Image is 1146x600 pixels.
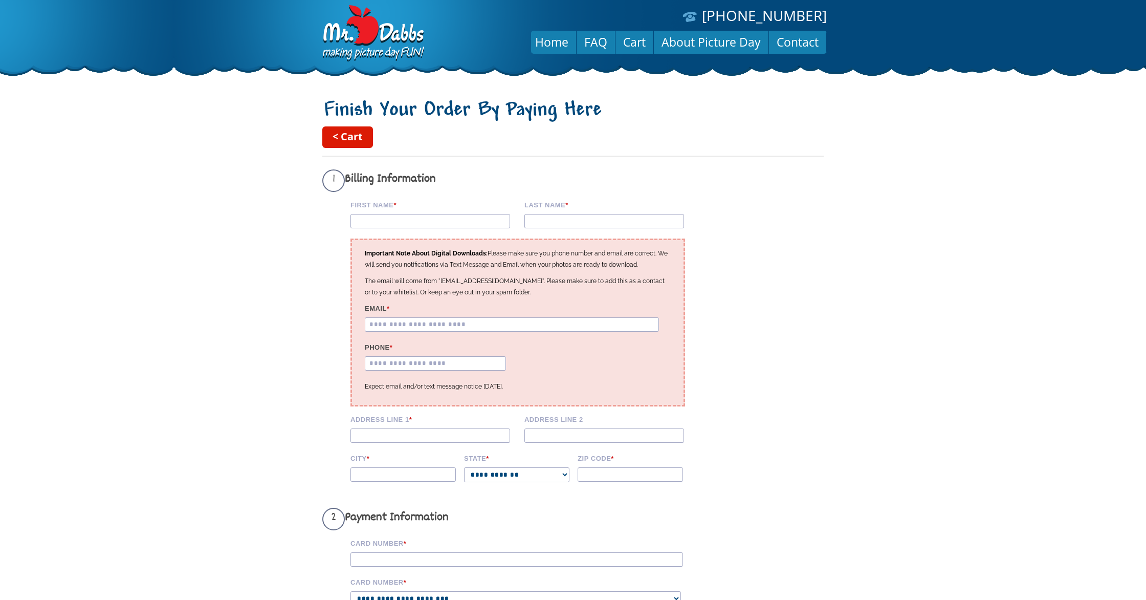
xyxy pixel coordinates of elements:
label: Email [365,303,671,312]
span: 2 [322,508,345,530]
p: The email will come from "[EMAIL_ADDRESS][DOMAIN_NAME]". Please make sure to add this as a contac... [365,275,671,298]
h3: Payment Information [322,508,698,530]
h1: Finish Your Order By Paying Here [322,99,824,122]
p: Expect email and/or text message notice [DATE]. [365,381,671,392]
a: Cart [615,30,653,54]
label: Card Number [350,577,698,586]
label: Phone [365,342,512,351]
label: Address Line 1 [350,414,517,423]
label: Last name [524,200,691,209]
label: City [350,453,457,462]
a: Contact [769,30,826,54]
h3: Billing Information [322,169,698,192]
a: < Cart [322,126,373,148]
label: State [464,453,570,462]
a: FAQ [577,30,615,54]
p: Please make sure you phone number and email are correct. We will send you notifications via Text ... [365,248,671,270]
a: [PHONE_NUMBER] [702,6,827,25]
label: Zip code [578,453,684,462]
img: Dabbs Company [319,5,426,62]
label: Card Number [350,538,698,547]
label: Address Line 2 [524,414,691,423]
strong: Important Note About Digital Downloads: [365,250,488,257]
a: About Picture Day [654,30,768,54]
label: First Name [350,200,517,209]
a: Home [527,30,576,54]
span: 1 [322,169,345,192]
